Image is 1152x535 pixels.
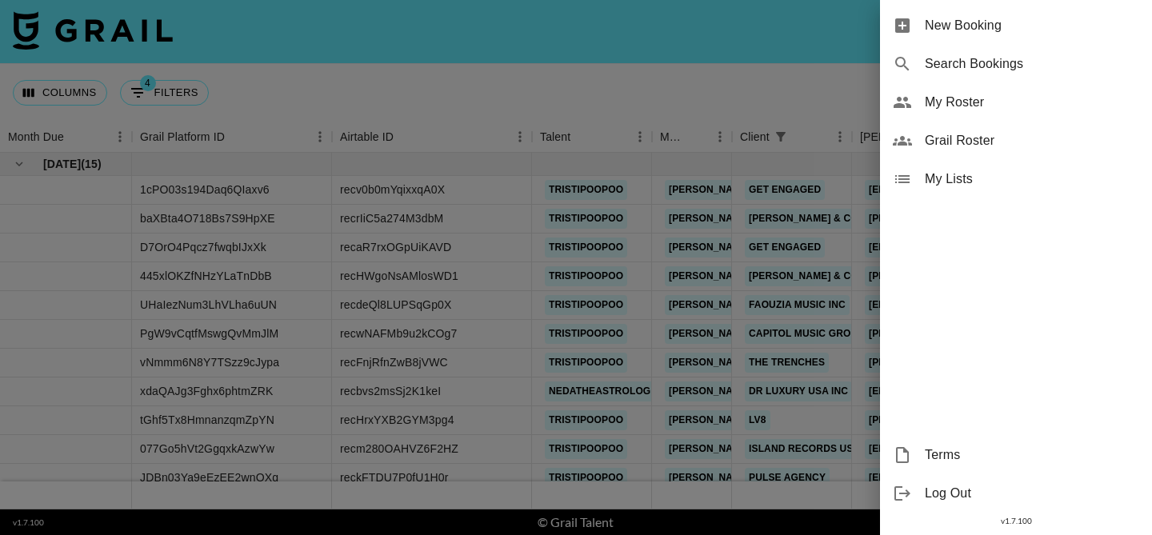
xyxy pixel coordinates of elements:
[880,160,1152,198] div: My Lists
[880,474,1152,513] div: Log Out
[880,122,1152,160] div: Grail Roster
[880,436,1152,474] div: Terms
[925,93,1139,112] span: My Roster
[880,83,1152,122] div: My Roster
[880,513,1152,529] div: v 1.7.100
[880,45,1152,83] div: Search Bookings
[925,131,1139,150] span: Grail Roster
[925,445,1139,465] span: Terms
[925,170,1139,189] span: My Lists
[925,54,1139,74] span: Search Bookings
[925,16,1139,35] span: New Booking
[880,6,1152,45] div: New Booking
[925,484,1139,503] span: Log Out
